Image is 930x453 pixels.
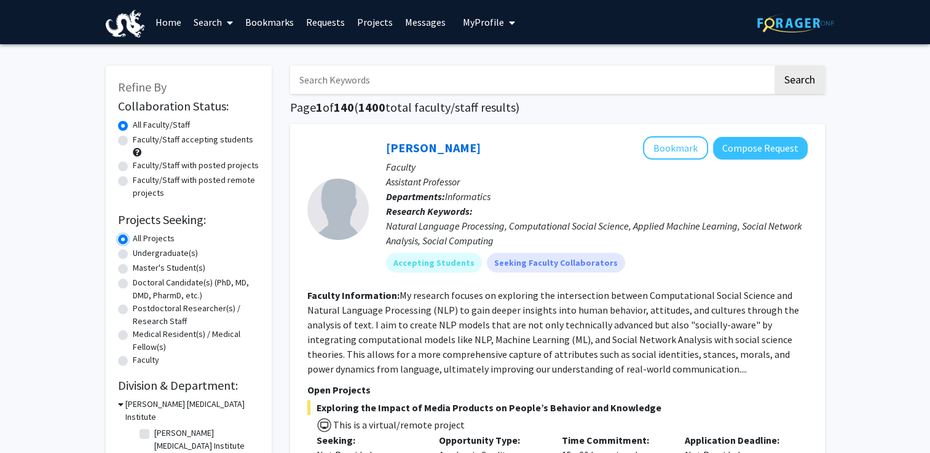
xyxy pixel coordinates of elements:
a: Requests [300,1,351,44]
label: Master's Student(s) [133,261,205,274]
b: Research Keywords: [386,205,473,217]
a: [PERSON_NAME] [386,140,481,155]
p: Assistant Professor [386,174,808,189]
label: Doctoral Candidate(s) (PhD, MD, DMD, PharmD, etc.) [133,276,259,302]
mat-chip: Accepting Students [386,253,482,273]
b: Faculty Information: [307,289,400,301]
a: Messages [399,1,452,44]
p: Time Commitment: [562,433,666,447]
p: Application Deadline: [685,433,789,447]
p: Seeking: [317,433,421,447]
mat-chip: Seeking Faculty Collaborators [487,253,625,273]
label: Faculty/Staff with posted projects [133,159,259,172]
h3: [PERSON_NAME] [MEDICAL_DATA] Institute [125,398,259,424]
p: Faculty [386,160,808,174]
iframe: Chat [9,398,52,444]
label: [PERSON_NAME] [MEDICAL_DATA] Institute [154,427,256,452]
button: Compose Request to Shadi Rezapour [713,137,808,160]
label: All Projects [133,232,175,245]
h2: Division & Department: [118,378,259,393]
img: Drexel University Logo [106,10,145,37]
span: This is a virtual/remote project [332,419,465,431]
h2: Projects Seeking: [118,212,259,227]
fg-read-more: My research focuses on exploring the intersection between Computational Social Science and Natura... [307,289,799,375]
span: My Profile [463,16,504,28]
span: 140 [334,99,354,115]
b: Departments: [386,190,445,203]
label: Faculty/Staff accepting students [133,133,253,146]
p: Open Projects [307,382,808,397]
span: Informatics [445,190,491,203]
label: Undergraduate(s) [133,247,198,260]
input: Search Keywords [290,66,773,94]
a: Home [149,1,187,44]
label: Faculty/Staff with posted remote projects [133,174,259,199]
label: All Faculty/Staff [133,118,190,131]
h2: Collaboration Status: [118,99,259,114]
a: Bookmarks [239,1,300,44]
span: 1 [316,99,323,115]
label: Medical Resident(s) / Medical Fellow(s) [133,328,259,354]
label: Faculty [133,354,159,366]
span: Refine By [118,79,167,95]
span: Exploring the Impact of Media Products on People’s Behavior and Knowledge [307,400,808,415]
h1: Page of ( total faculty/staff results) [290,100,825,115]
div: Natural Language Processing, Computational Social Science, Applied Machine Learning, Social Netwo... [386,219,808,248]
img: ForagerOne Logo [757,14,834,33]
a: Projects [351,1,399,44]
button: Add Shadi Rezapour to Bookmarks [643,136,708,160]
a: Search [187,1,239,44]
label: Postdoctoral Researcher(s) / Research Staff [133,302,259,328]
button: Search [774,66,825,94]
span: 1400 [358,99,385,115]
p: Opportunity Type: [439,433,543,447]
